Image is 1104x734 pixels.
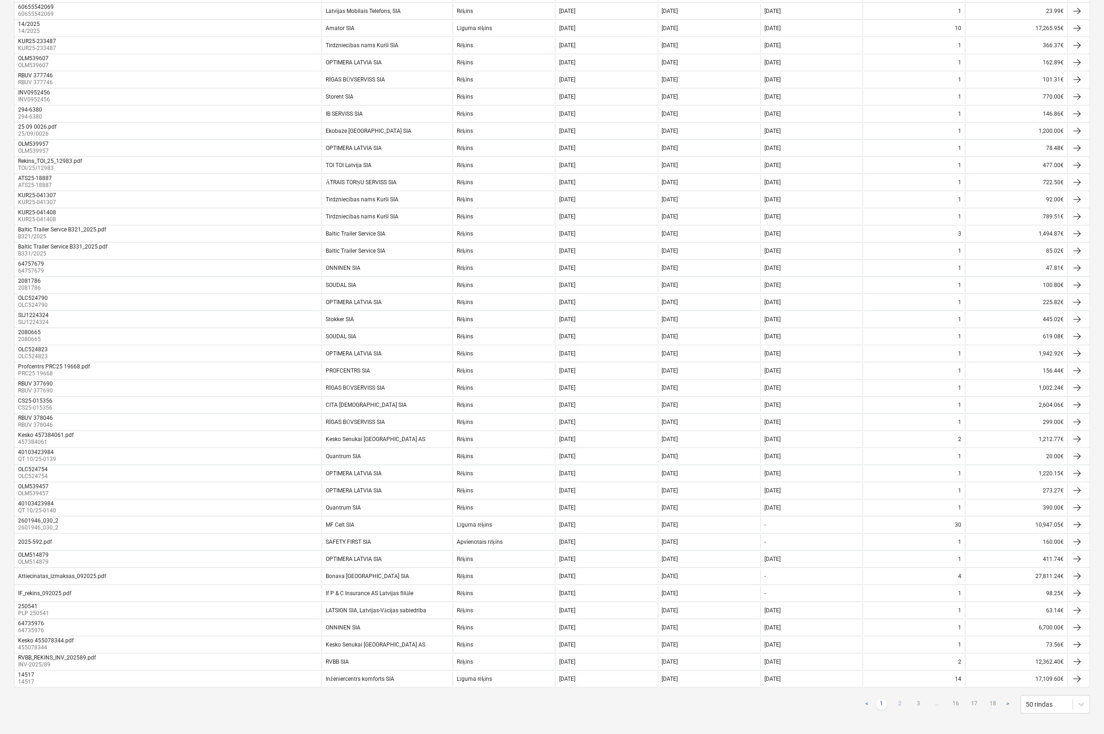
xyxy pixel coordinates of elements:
div: 100.80€ [965,278,1067,292]
div: Rēķins [457,248,473,255]
div: CS25-015356 [18,398,52,404]
div: 1 [958,316,961,323]
div: [DATE] [764,8,781,14]
p: QT 10/25-0140 [18,507,56,515]
div: Rekins_TOI_25_12983.pdf [18,158,82,164]
div: CITA [DEMOGRAPHIC_DATA] SIA [326,402,407,408]
p: 25/09/0026 [18,130,58,138]
div: Rēķins [457,8,473,15]
div: [DATE] [764,76,781,83]
div: Rēķins [457,59,473,66]
div: INV0952456 [18,89,50,96]
p: OLM539457 [18,490,50,498]
div: 1 [958,179,961,186]
div: 1 [958,8,961,14]
a: Page 1 is your current page [876,699,887,710]
div: 156.44€ [965,363,1067,378]
div: 390.00€ [965,500,1067,515]
div: [DATE] [764,179,781,186]
div: [DATE] [764,419,781,425]
div: Rēķins [457,316,473,323]
div: [DATE] [764,162,781,168]
a: Page 3 [913,699,924,710]
div: 273.27€ [965,483,1067,498]
div: 10 [955,25,961,31]
div: Rēķins [457,213,473,220]
div: 789.51€ [965,209,1067,224]
div: [DATE] [764,333,781,340]
div: 619.08€ [965,329,1067,344]
div: [DATE] [662,470,678,477]
div: [DATE] [764,316,781,323]
div: Baltic Trailer Service SIA [326,248,385,254]
div: 722.50€ [965,175,1067,190]
div: [DATE] [764,145,781,151]
div: [DATE] [662,8,678,14]
div: 477.00€ [965,158,1067,173]
div: [DATE] [662,282,678,288]
div: 98.25€ [965,586,1067,601]
div: [DATE] [559,367,575,374]
div: SOUDAL SIA [326,333,356,340]
div: Rēķins [457,504,473,511]
div: Baltic Trailer Service B331_2025.pdf [18,243,107,250]
div: Baltic Trailer Servce B321_2025.pdf [18,226,106,233]
p: INV0952456 [18,96,52,104]
div: [DATE] [559,350,575,357]
div: OPTIMERA LATVIA SIA [326,487,382,494]
div: - [764,522,766,528]
div: 25 09 0026.pdf [18,124,57,130]
div: [DATE] [662,436,678,442]
div: [DATE] [764,487,781,494]
div: 366.37€ [965,38,1067,53]
div: OLM539457 [18,483,49,490]
p: RBUV 377746 [18,79,55,87]
div: [DATE] [559,145,575,151]
div: [DATE] [764,59,781,66]
div: [DATE] [559,196,575,203]
div: [DATE] [662,402,678,408]
div: [DATE] [764,299,781,305]
div: Tirdzniecības nams Kurši SIA [326,213,398,220]
div: Rēķins [457,453,473,460]
div: [DATE] [764,42,781,49]
div: Storent SIA [326,93,353,100]
div: 64757679 [18,261,44,267]
div: SOUDAL SIA [326,282,356,288]
div: 1 [958,282,961,288]
div: 40103423984 [18,449,54,455]
div: KUR25-041408 [18,209,56,216]
div: [DATE] [764,248,781,254]
div: OLM539957 [18,141,49,147]
div: 1 [958,453,961,460]
div: 1 [958,504,961,511]
div: [DATE] [764,111,781,117]
div: [DATE] [662,453,678,460]
div: 225.82€ [965,295,1067,310]
div: OPTIMERA LATVIA SIA [326,470,382,477]
div: Rēķins [457,350,473,357]
p: OLC524790 [18,301,50,309]
div: [DATE] [559,402,575,408]
div: Tirdzniecības nams Kurši SIA [326,196,398,203]
div: Rēķins [457,282,473,289]
p: TOI/25/12983 [18,164,84,172]
div: Kesko Senukai [GEOGRAPHIC_DATA] AS [326,436,425,442]
div: 20.00€ [965,449,1067,464]
div: 2601946_030_2 [18,517,58,524]
div: 30 [955,522,961,528]
div: 1,002.24€ [965,380,1067,395]
div: OLC524823 [18,346,48,353]
div: Rēķins [457,402,473,409]
div: Quantrum SIA [326,453,361,460]
div: 73.56€ [965,637,1067,652]
div: OLC524754 [18,466,48,473]
div: [DATE] [559,93,575,100]
div: Rēķins [457,487,473,494]
div: [DATE] [559,162,575,168]
div: 2,604.06€ [965,398,1067,412]
div: [DATE] [559,522,575,528]
p: CS25-015356 [18,404,54,412]
div: Līguma rēķins [457,522,492,529]
div: 770.00€ [965,89,1067,104]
